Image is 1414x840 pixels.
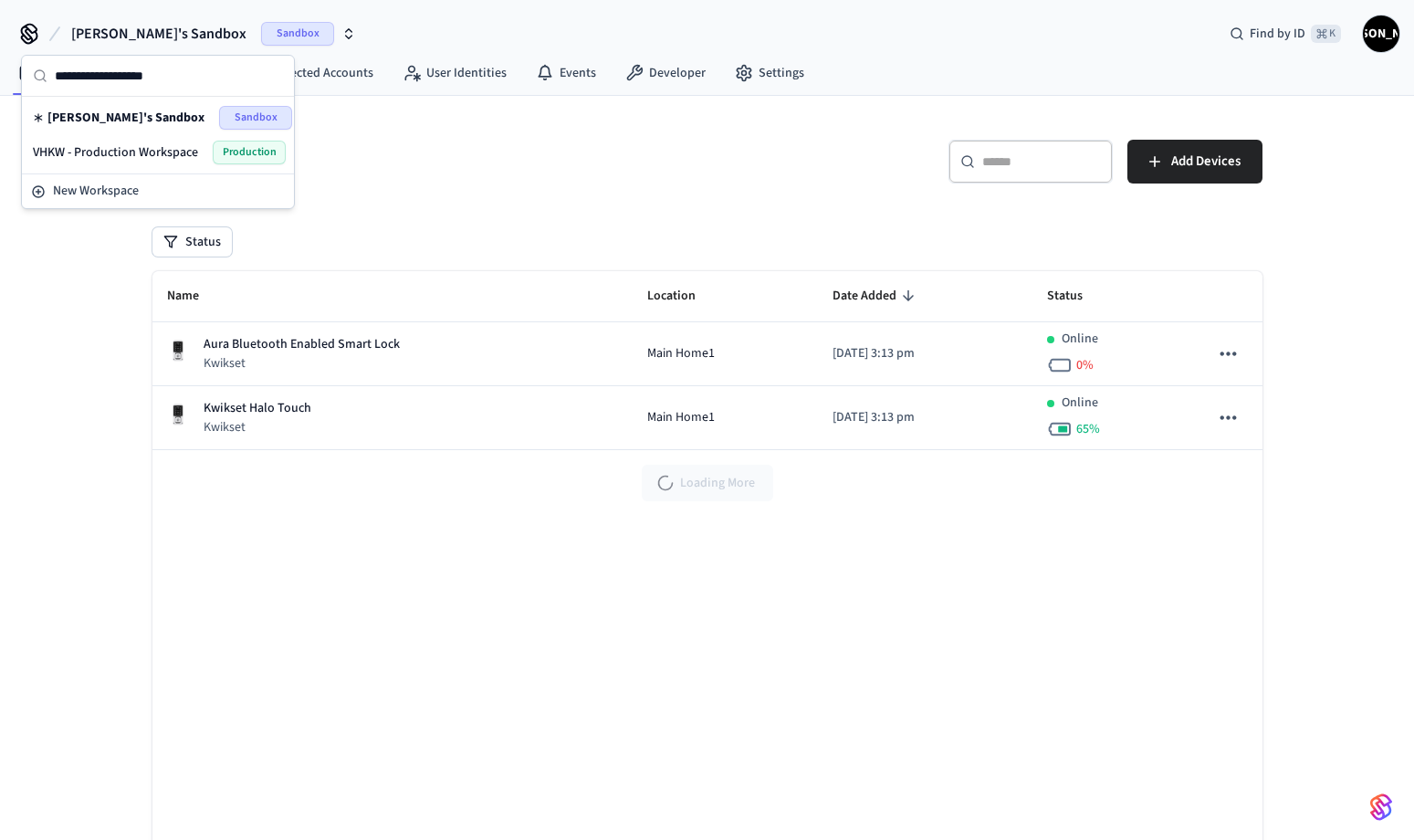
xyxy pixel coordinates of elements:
span: [PERSON_NAME] [1365,17,1398,50]
a: Devices [4,57,99,89]
span: Add Devices [1171,150,1241,173]
div: Find by ID⌘ K [1215,17,1356,50]
p: Aura Bluetooth Enabled Smart Lock [204,335,400,354]
a: Developer [611,57,720,89]
span: 65 % [1076,420,1100,438]
a: Settings [720,57,819,89]
p: Kwikset Halo Touch [204,399,311,418]
span: Date Added [833,282,920,310]
span: Name [167,282,223,310]
p: [DATE] 3:13 pm [833,344,1018,363]
p: Online [1062,330,1098,349]
p: Kwikset [204,418,311,436]
a: Events [521,57,611,89]
span: Main Home1 [647,408,715,427]
span: [PERSON_NAME]'s Sandbox [47,109,204,127]
span: Find by ID [1250,25,1305,43]
span: Sandbox [219,106,292,130]
h5: Devices [152,140,697,177]
p: Online [1062,394,1098,413]
a: User Identities [388,57,521,89]
p: Kwikset [204,354,400,373]
div: Suggestions [22,97,294,173]
button: [PERSON_NAME] [1363,16,1399,52]
span: Main Home1 [647,344,715,363]
button: Status [152,227,232,257]
button: Add Devices [1127,140,1262,184]
img: Kwikset Halo Touchscreen Wifi Enabled Smart Lock, Polished Chrome, Front [167,340,189,362]
img: Kwikset Halo Touchscreen Wifi Enabled Smart Lock, Polished Chrome, Front [167,404,189,425]
button: New Workspace [24,176,292,206]
table: sticky table [152,271,1262,450]
span: ⌘ K [1311,25,1341,43]
span: Production [213,141,286,164]
p: [DATE] 3:13 pm [833,408,1018,427]
span: Location [647,282,719,310]
img: SeamLogoGradient.69752ec5.svg [1370,793,1392,822]
span: Status [1047,282,1106,310]
span: VHKW - Production Workspace [33,143,198,162]
span: New Workspace [53,182,139,201]
span: 0 % [1076,356,1094,374]
span: [PERSON_NAME]'s Sandbox [71,23,246,45]
a: Connected Accounts [223,57,388,89]
span: Sandbox [261,22,334,46]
